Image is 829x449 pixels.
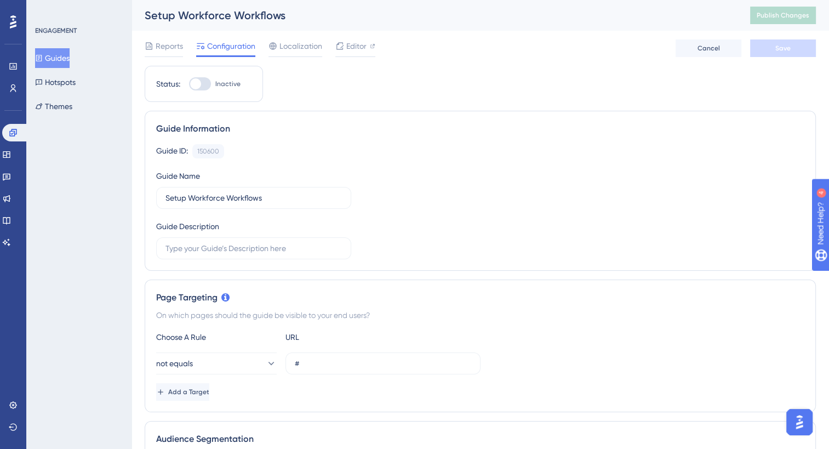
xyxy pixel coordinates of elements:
[156,309,804,322] div: On which pages should the guide be visible to your end users?
[156,357,193,370] span: not equals
[156,122,804,135] div: Guide Information
[156,353,277,374] button: not equals
[285,331,406,344] div: URL
[346,39,367,53] span: Editor
[165,192,342,204] input: Type your Guide’s Name here
[197,147,219,156] div: 150600
[783,406,816,439] iframe: UserGuiding AI Assistant Launcher
[676,39,741,57] button: Cancel
[35,96,72,116] button: Themes
[295,357,471,370] input: yourwebsite.com/path
[156,383,209,401] button: Add a Target
[156,77,180,90] div: Status:
[156,39,183,53] span: Reports
[156,291,804,304] div: Page Targeting
[35,72,76,92] button: Hotspots
[156,331,277,344] div: Choose A Rule
[35,26,77,35] div: ENGAGEMENT
[207,39,255,53] span: Configuration
[750,39,816,57] button: Save
[76,5,79,14] div: 4
[156,169,200,183] div: Guide Name
[26,3,68,16] span: Need Help?
[145,8,723,23] div: Setup Workforce Workflows
[697,44,720,53] span: Cancel
[165,242,342,254] input: Type your Guide’s Description here
[168,388,209,396] span: Add a Target
[156,433,804,446] div: Audience Segmentation
[775,44,791,53] span: Save
[757,11,809,20] span: Publish Changes
[279,39,322,53] span: Localization
[750,7,816,24] button: Publish Changes
[156,144,188,158] div: Guide ID:
[35,48,70,68] button: Guides
[215,79,241,88] span: Inactive
[156,220,219,233] div: Guide Description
